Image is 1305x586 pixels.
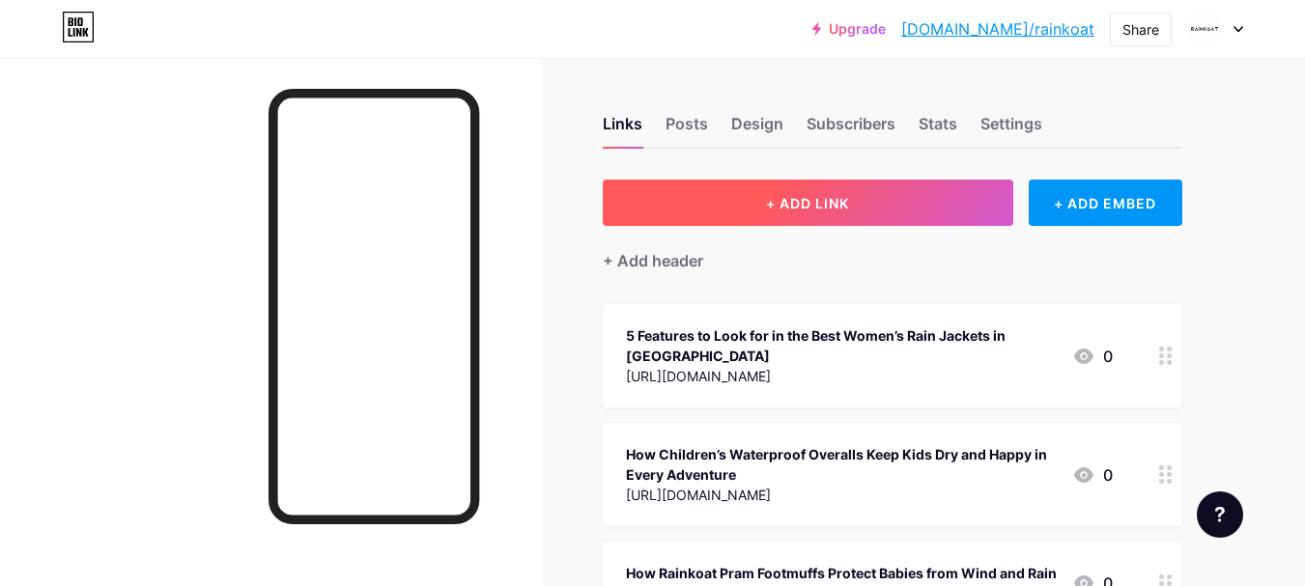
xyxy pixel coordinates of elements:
[807,112,895,147] div: Subscribers
[626,366,1057,386] div: [URL][DOMAIN_NAME]
[919,112,957,147] div: Stats
[626,563,1057,583] div: How Rainkoat Pram Footmuffs Protect Babies from Wind and Rain
[626,444,1057,485] div: How Children’s Waterproof Overalls Keep Kids Dry and Happy in Every Adventure
[1072,345,1113,368] div: 0
[1072,463,1113,487] div: 0
[626,485,1057,505] div: [URL][DOMAIN_NAME]
[603,112,642,147] div: Links
[1122,19,1159,40] div: Share
[666,112,708,147] div: Posts
[1029,180,1182,226] div: + ADD EMBED
[731,112,783,147] div: Design
[901,17,1094,41] a: [DOMAIN_NAME]/rainkoat
[603,249,703,272] div: + Add header
[626,325,1057,366] div: 5 Features to Look for in the Best Women’s Rain Jackets in [GEOGRAPHIC_DATA]
[766,195,849,211] span: + ADD LINK
[812,21,886,37] a: Upgrade
[980,112,1042,147] div: Settings
[603,180,1013,226] button: + ADD LINK
[1186,11,1223,47] img: Rainkoat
